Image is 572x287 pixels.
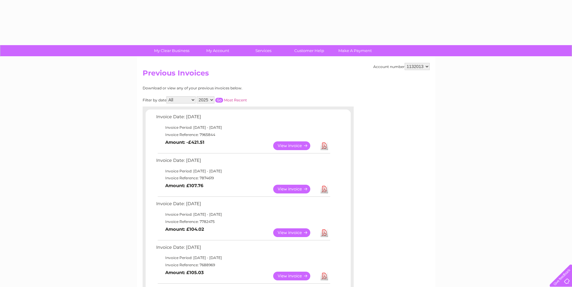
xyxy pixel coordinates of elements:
b: Amount: £105.03 [165,270,204,275]
td: Invoice Date: [DATE] [155,243,331,255]
td: Invoice Date: [DATE] [155,200,331,211]
a: Download [321,228,328,237]
a: View [273,185,318,193]
td: Invoice Period: [DATE] - [DATE] [155,124,331,131]
td: Invoice Period: [DATE] - [DATE] [155,254,331,261]
a: Download [321,185,328,193]
a: My Clear Business [147,45,197,56]
a: Customer Help [284,45,334,56]
div: Download or view any of your previous invoices below. [143,86,301,90]
td: Invoice Date: [DATE] [155,113,331,124]
a: Download [321,272,328,280]
b: Amount: £107.76 [165,183,203,188]
td: Invoice Reference: 7965844 [155,131,331,138]
b: Amount: -£421.51 [165,140,204,145]
a: View [273,141,318,150]
td: Invoice Reference: 7874619 [155,174,331,182]
h2: Previous Invoices [143,69,430,80]
a: View [273,272,318,280]
b: Amount: £104.02 [165,227,204,232]
td: Invoice Period: [DATE] - [DATE] [155,168,331,175]
a: View [273,228,318,237]
div: Filter by date [143,96,301,103]
a: Most Recent [224,98,247,102]
a: Download [321,141,328,150]
a: My Account [193,45,242,56]
td: Invoice Reference: 7782475 [155,218,331,225]
div: Account number [373,63,430,70]
td: Invoice Date: [DATE] [155,156,331,168]
a: Make A Payment [330,45,380,56]
a: Services [239,45,288,56]
td: Invoice Reference: 7688969 [155,261,331,269]
td: Invoice Period: [DATE] - [DATE] [155,211,331,218]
